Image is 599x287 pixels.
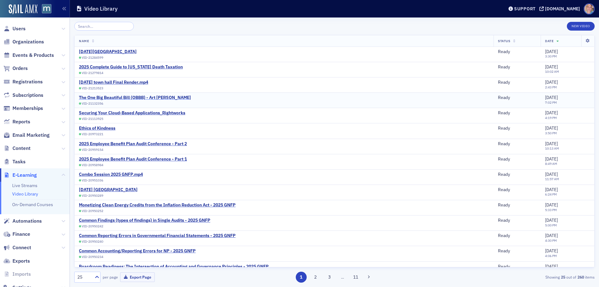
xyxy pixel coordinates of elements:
[350,272,361,283] button: 11
[545,49,558,54] span: [DATE]
[545,233,558,238] span: [DATE]
[3,271,31,278] a: Imports
[79,49,137,55] a: [DATE][GEOGRAPHIC_DATA]
[12,132,50,139] span: Email Marketing
[79,64,183,70] a: 2025 Complete Guide to [US_STATE] Death Taxation
[498,80,536,85] div: Ready
[3,244,31,251] a: Connect
[3,158,26,165] a: Tasks
[498,248,536,254] div: Ready
[545,238,557,243] time: 4:30 PM
[12,158,26,165] span: Tasks
[79,95,191,101] a: The One Big Beautiful Bill (OBBB) - Art [PERSON_NAME]
[79,218,210,223] div: Common Findings (types of findings) in Single Audits - 2025 GNFP
[498,64,536,70] div: Ready
[3,258,30,265] a: Exports
[3,132,50,139] a: Email Marketing
[82,194,103,198] span: VID-20950289
[545,141,558,146] span: [DATE]
[545,223,557,227] time: 5:00 PM
[82,255,103,259] span: VID-20950234
[12,258,30,265] span: Exports
[545,161,557,166] time: 8:49 AM
[12,172,37,179] span: E-Learning
[498,202,536,208] div: Ready
[79,264,269,270] a: Boardroom Readiness: The Intersection of Accounting and Governance Principles - 2025 GNFP
[82,163,103,167] span: VID-20958984
[12,65,28,72] span: Orders
[498,218,536,223] div: Ready
[545,95,558,100] span: [DATE]
[338,274,347,280] span: …
[120,272,155,282] button: Export Page
[79,233,236,239] a: Common Reporting Errors in Governmental Financial Statements - 2025 GNFP
[545,125,558,131] span: [DATE]
[79,156,187,162] a: 2025 Employee Benefit Plan Audit Conference - Part 1
[82,117,103,121] span: VID-21113925
[545,54,557,58] time: 3:30 PM
[79,126,115,131] a: Ethics of Kindness
[12,105,43,112] span: Memberships
[584,3,595,14] span: Profile
[545,156,558,162] span: [DATE]
[79,202,236,208] a: Monetizing Clean Energy Credits from the Inflation Reduction Act - 2025 GNFP
[545,217,558,223] span: [DATE]
[545,85,557,89] time: 2:43 PM
[3,145,31,152] a: Content
[545,110,558,116] span: [DATE]
[12,183,37,188] a: Live Streams
[82,148,103,152] span: VID-20959154
[498,49,536,55] div: Ready
[79,172,143,177] div: Combo Session 2025 GNFP.mp4
[79,80,148,85] a: [DATE] town hall Final Render.mp4
[498,141,536,147] div: Ready
[79,110,185,116] a: Securing Your Cloud-Based Applications_Rightworks
[103,274,118,280] label: per page
[539,7,582,11] button: [DOMAIN_NAME]
[12,244,31,251] span: Connect
[545,116,557,120] time: 4:19 PM
[12,52,54,59] span: Events & Products
[12,218,42,225] span: Automations
[296,272,307,283] button: 1
[545,208,557,212] time: 5:33 PM
[498,39,510,43] span: Status
[545,146,559,151] time: 10:13 AM
[545,79,558,85] span: [DATE]
[498,110,536,116] div: Ready
[12,78,43,85] span: Registrations
[3,218,42,225] a: Automations
[3,52,54,59] a: Events & Products
[498,172,536,177] div: Ready
[545,6,580,12] div: [DOMAIN_NAME]
[79,141,187,147] a: 2025 Employee Benefit Plan Audit Conference - Part 2
[3,78,43,85] a: Registrations
[426,274,595,280] div: Showing out of items
[498,126,536,131] div: Ready
[82,209,103,213] span: VID-20950252
[79,248,196,254] div: Common Accounting/Reporting Errors for NP - 2025 GNFP
[42,4,51,14] img: SailAMX
[79,39,89,43] span: Name
[9,4,37,14] img: SailAMX
[560,274,566,280] strong: 25
[3,38,44,45] a: Organizations
[74,22,134,31] input: Search…
[3,105,43,112] a: Memberships
[37,4,51,15] a: View Homepage
[545,202,558,208] span: [DATE]
[12,118,30,125] span: Reports
[3,231,30,238] a: Finance
[77,274,91,280] div: 25
[498,264,536,270] div: Ready
[3,25,26,32] a: Users
[498,187,536,193] div: Ready
[3,65,28,72] a: Orders
[567,23,595,28] a: New Video
[79,187,138,193] a: [DATE] [GEOGRAPHIC_DATA]
[545,64,558,70] span: [DATE]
